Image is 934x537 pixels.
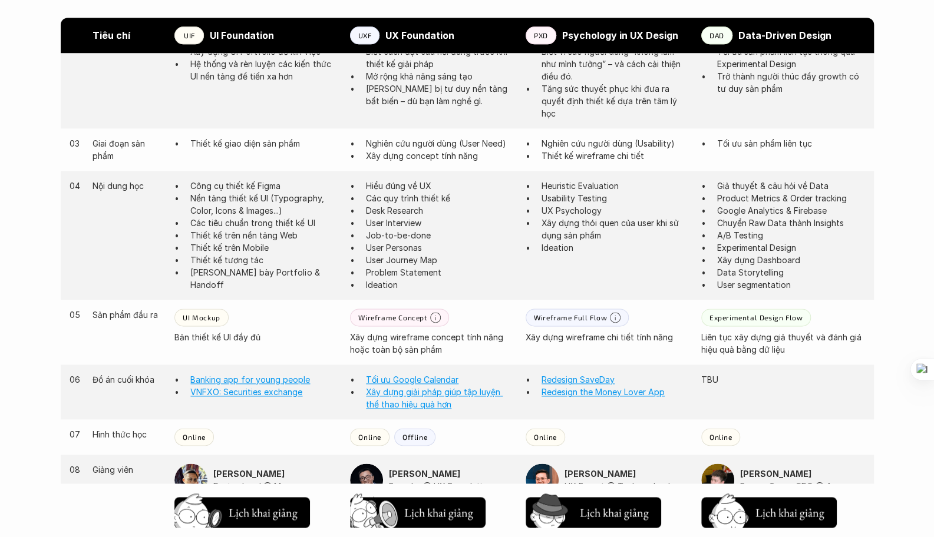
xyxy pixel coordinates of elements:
p: 03 [70,137,81,150]
p: Heuristic Evaluation [542,180,689,192]
strong: UX Foundation [385,29,454,41]
p: Wireframe Concept [358,313,427,321]
button: Lịch khai giảng [526,498,661,528]
p: Hình thức học [93,428,163,440]
button: Lịch khai giảng [174,498,310,528]
p: DAD [709,31,724,39]
p: Thiết kế tương tác [190,254,338,266]
p: Thiết kế trên nền tảng Web [190,229,338,241]
strong: UI Foundation [210,29,274,41]
p: Giả thuyết & câu hỏi về Data [717,180,865,192]
p: UX Expert @ Techcombank [565,480,689,492]
p: [PERSON_NAME] bị tư duy nền tảng bất biến – dù bạn làm nghề gì. [366,82,514,107]
p: 05 [70,309,81,321]
p: PXD [534,31,548,39]
a: Xây dựng giải pháp giúp tập luyện thể thao hiệu quả hơn [366,387,503,409]
h5: Lịch khai giảng [403,505,474,521]
p: Bản thiết kế UI đầy đủ [174,331,338,343]
button: Lịch khai giảng [350,498,486,528]
p: Ideation [366,279,514,291]
p: Experimental Design [717,241,865,254]
p: Offline [402,433,427,441]
p: 07 [70,428,81,440]
p: User Interview [366,217,514,229]
p: Product Metrics & Order tracking [717,192,865,204]
p: Nghiên cứu người dùng (Usability) [542,137,689,150]
strong: [PERSON_NAME] [740,469,811,479]
p: A/B Testing [717,229,865,241]
p: Desk Research [366,204,514,217]
p: Liên tục xây dựng giả thuyết và đánh giá hiệu quả bằng dữ liệu [701,331,865,356]
p: Nội dung học [93,180,163,192]
strong: [PERSON_NAME] [565,469,636,479]
p: UI Mockup [183,313,220,321]
strong: Data-Driven Design [738,29,831,41]
p: User segmentation [717,279,865,291]
p: Online [358,433,381,441]
h5: Lịch khai giảng [227,505,298,521]
p: 08 [70,463,81,476]
a: Tối ưu Google Calendar [366,374,458,384]
p: Biết vì sao người dùng “không làm như mình tưởng” – và cách cải thiện điều đó. [542,45,689,82]
a: Lịch khai giảng [701,493,837,528]
p: Job-to-be-done [366,229,514,241]
p: Thiết kế trên Mobile [190,241,338,254]
p: Online [183,433,206,441]
p: Founder @ UX Foundation [389,480,514,492]
p: Thiết kế giao diện sản phẩm [190,137,338,150]
p: Hệ thống và rèn luyện các kiến thức UI nền tảng để tiến xa hơn [190,58,338,82]
p: Nền tảng thiết kế UI (Typography, Color, Icons & Images...) [190,192,338,217]
p: 04 [70,180,81,192]
p: Ideation [542,241,689,254]
strong: Tiêu chí [93,29,130,41]
p: UXF [358,31,372,39]
p: Các quy trình thiết kế [366,192,514,204]
p: Xây dựng wireframe concept tính năng hoặc toàn bộ sản phẩm [350,331,514,356]
p: Xây dựng thói quen của user khi sử dụng sản phẩm [542,217,689,241]
p: Tối ưu sản phẩm liên tục thông qua Experimental Design [717,45,865,70]
p: User Personas [366,241,514,254]
p: Hiểu đúng về UX [366,180,514,192]
p: Experimental Design Flow [709,313,803,321]
p: Tối ưu sản phẩm liên tục [717,137,865,150]
a: VNFXO: Securities exchange [190,387,302,397]
p: Former Group CPO @ Apero [740,480,865,492]
p: Thiết kế wireframe chi tiết [542,150,689,162]
a: Lịch khai giảng [526,493,661,528]
p: Online [709,433,732,441]
p: Giảng viên [93,463,163,476]
p: Đồ án cuối khóa [93,373,163,386]
p: [PERSON_NAME] bày Portfolio & Handoff [190,266,338,291]
p: Xây dựng wireframe chi tiết tính năng [526,331,689,343]
p: Công cụ thiết kế Figma [190,180,338,192]
p: Data Storytelling [717,266,865,279]
p: 06 [70,373,81,386]
p: Online [534,433,557,441]
button: Lịch khai giảng [701,498,837,528]
p: UX Psychology [542,204,689,217]
p: Google Analytics & Firebase [717,204,865,217]
p: Design Lead @ Momo [213,480,338,492]
a: Redesign SaveDay [542,374,615,384]
p: UIF [184,31,195,39]
p: Wireframe Full Flow [534,313,607,321]
p: Giai đoạn sản phẩm [93,137,163,162]
p: Nghiên cứu người dùng (User Need) [366,137,514,150]
a: Lịch khai giảng [174,493,310,528]
p: Xây dựng concept tính năng [366,150,514,162]
p: Các tiêu chuẩn trong thiết kế UI [190,217,338,229]
p: Mở rộng khả năng sáng tạo [366,70,514,82]
p: Problem Statement [366,266,514,279]
p: Chuyển Raw Data thành Insights [717,217,865,229]
h5: Lịch khai giảng [579,505,649,521]
a: Lịch khai giảng [350,493,486,528]
p: Usability Testing [542,192,689,204]
h5: Lịch khai giảng [754,505,825,521]
strong: Psychology in UX Design [562,29,678,41]
a: Banking app for young people [190,374,310,384]
p: TBU [701,373,865,386]
p: Trở thành người thúc đẩy growth có tư duy sản phẩm [717,70,865,95]
strong: [PERSON_NAME] [213,469,285,479]
p: Tăng sức thuyết phục khi đưa ra quyết định thiết kế dựa trên tâm lý học [542,82,689,120]
p: User Journey Map [366,254,514,266]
